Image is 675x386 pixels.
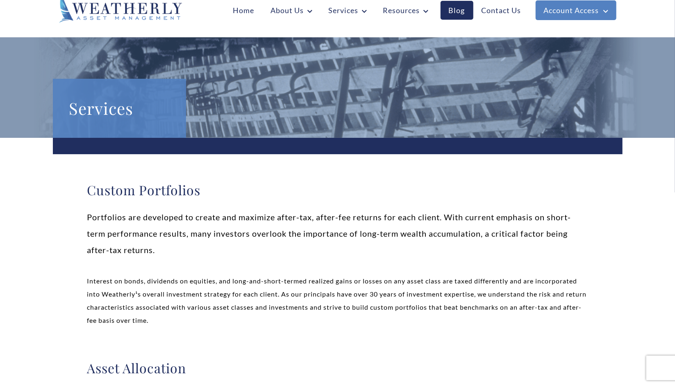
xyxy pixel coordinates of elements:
h1: Services [69,95,170,121]
a: Home [225,1,263,20]
p: Interest on bonds, dividends on equities, and long-and-short-termed realized gains or losses on a... [87,274,588,327]
a: Blog [441,1,473,20]
h2: Custom Portfolios [87,182,588,198]
a: Account Access [536,0,616,20]
a: About Us [263,1,320,20]
a: Resources [375,1,436,20]
h2: Asset Allocation [87,360,588,376]
p: Portfolios are developed to create and maximize after-tax, after-fee returns for each client. Wit... [87,209,588,258]
a: Services [320,1,375,20]
a: Contact Us [473,1,530,20]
